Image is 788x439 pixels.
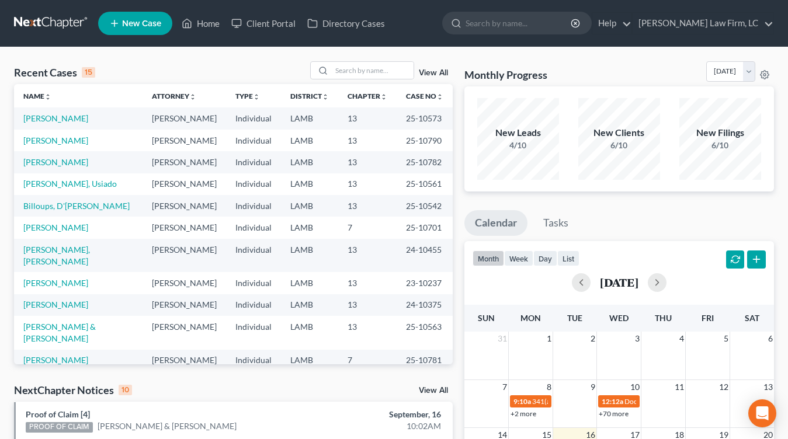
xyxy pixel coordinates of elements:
a: [PERSON_NAME] [23,299,88,309]
a: Help [592,13,631,34]
div: Open Intercom Messenger [748,399,776,427]
td: 25-10781 [397,350,453,371]
span: 31 [497,332,508,346]
td: [PERSON_NAME] [143,173,226,195]
div: PROOF OF CLAIM [26,422,93,433]
i: unfold_more [253,93,260,100]
td: LAMB [281,173,338,195]
span: 13 [762,380,774,394]
span: Sun [478,313,495,323]
td: Individual [226,151,281,173]
i: unfold_more [436,93,443,100]
span: 6 [767,332,774,346]
span: 2 [589,332,596,346]
td: 13 [338,130,397,151]
td: Individual [226,272,281,294]
a: [PERSON_NAME] [23,113,88,123]
button: week [504,250,533,266]
td: [PERSON_NAME] [143,294,226,316]
i: unfold_more [380,93,387,100]
div: NextChapter Notices [14,383,132,397]
span: 12:12a [602,397,623,406]
i: unfold_more [322,93,329,100]
i: unfold_more [44,93,51,100]
div: Recent Cases [14,65,95,79]
td: [PERSON_NAME] [143,151,226,173]
td: Individual [226,294,281,316]
a: [PERSON_NAME], [PERSON_NAME] [23,245,90,266]
td: [PERSON_NAME] [143,217,226,238]
td: LAMB [281,239,338,272]
span: 10 [629,380,641,394]
a: Proof of Claim [4] [26,409,90,419]
h2: [DATE] [600,276,638,288]
td: LAMB [281,130,338,151]
a: [PERSON_NAME] Law Firm, LC [633,13,773,34]
span: 3 [634,332,641,346]
div: 15 [82,67,95,78]
a: Typeunfold_more [235,92,260,100]
td: Individual [226,107,281,129]
td: Individual [226,173,281,195]
span: 12 [718,380,730,394]
td: 7 [338,350,397,371]
td: 13 [338,239,397,272]
td: 25-10790 [397,130,453,151]
td: Individual [226,239,281,272]
span: New Case [122,19,161,28]
a: +70 more [599,409,629,418]
a: Home [176,13,225,34]
a: [PERSON_NAME] [23,135,88,145]
td: Individual [226,217,281,238]
a: Tasks [533,210,579,236]
span: 5 [723,332,730,346]
td: [PERSON_NAME] [143,130,226,151]
td: 25-10563 [397,316,453,349]
a: Nameunfold_more [23,92,51,100]
td: 25-10701 [397,217,453,238]
a: [PERSON_NAME] [23,222,88,232]
td: 7 [338,217,397,238]
td: 13 [338,151,397,173]
span: 9:10a [513,397,531,406]
input: Search by name... [466,12,572,34]
a: Client Portal [225,13,301,34]
button: list [557,250,579,266]
td: 13 [338,173,397,195]
a: Billoups, D'[PERSON_NAME] [23,201,130,211]
span: Thu [655,313,672,323]
a: +2 more [511,409,536,418]
span: 11 [674,380,685,394]
span: 341(a) meeting for [PERSON_NAME] [532,397,645,406]
td: 13 [338,316,397,349]
td: 23-10237 [397,272,453,294]
td: [PERSON_NAME] [143,107,226,129]
td: LAMB [281,151,338,173]
td: 25-10782 [397,151,453,173]
td: 13 [338,107,397,129]
td: Individual [226,350,281,371]
td: LAMB [281,217,338,238]
td: 25-10542 [397,195,453,217]
td: 24-10455 [397,239,453,272]
td: [PERSON_NAME] [143,239,226,272]
span: Docket Text: for [PERSON_NAME] [624,397,729,406]
button: day [533,250,557,266]
td: [PERSON_NAME] [143,350,226,371]
input: Search by name... [332,62,414,79]
a: View All [419,69,448,77]
a: Attorneyunfold_more [152,92,196,100]
a: [PERSON_NAME] [23,278,88,288]
td: [PERSON_NAME] [143,272,226,294]
td: LAMB [281,107,338,129]
span: Mon [520,313,541,323]
div: New Filings [679,126,761,140]
td: LAMB [281,350,338,371]
td: 24-10375 [397,294,453,316]
td: Individual [226,316,281,349]
td: 13 [338,294,397,316]
div: New Leads [477,126,559,140]
a: [PERSON_NAME], Usiado [23,179,117,189]
div: 10:02AM [310,420,441,432]
td: LAMB [281,272,338,294]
